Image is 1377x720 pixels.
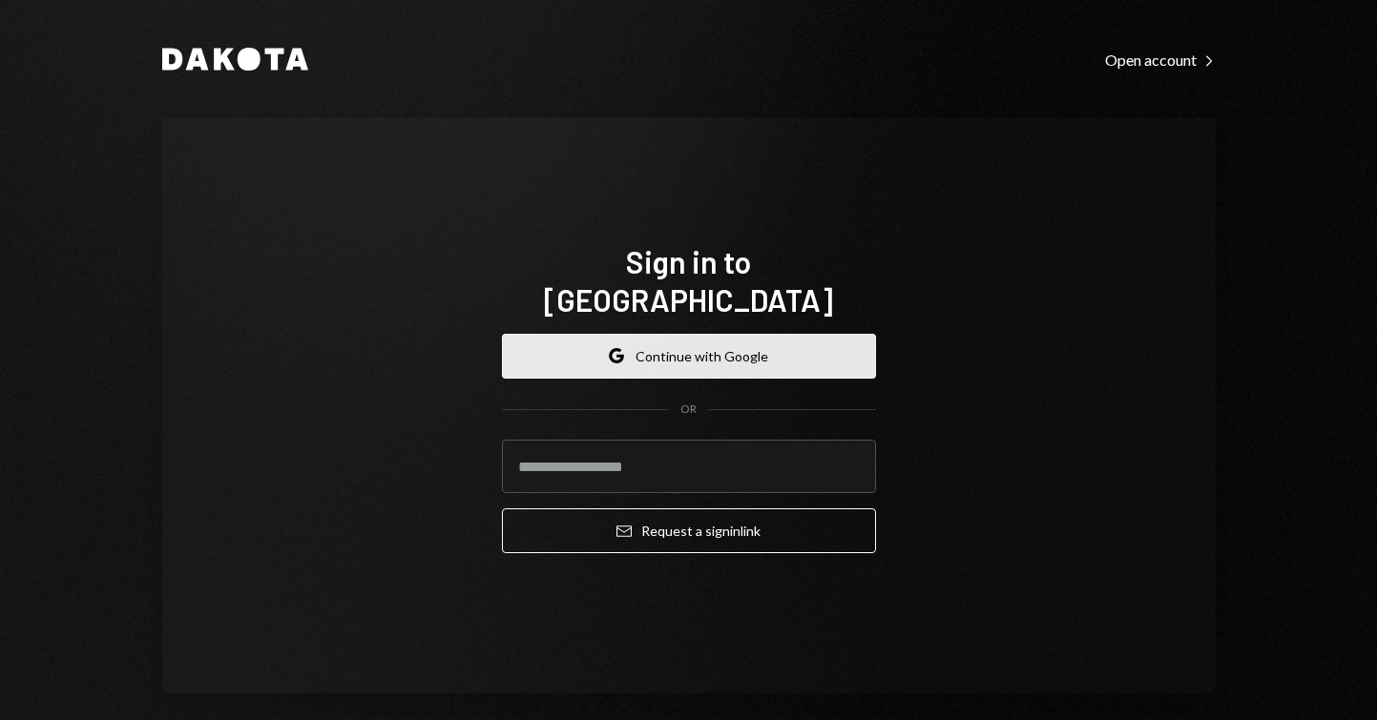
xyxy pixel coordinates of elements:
button: Continue with Google [502,334,876,379]
div: OR [680,401,697,418]
h1: Sign in to [GEOGRAPHIC_DATA] [502,242,876,319]
button: Request a signinlink [502,508,876,553]
div: Open account [1105,51,1216,70]
a: Open account [1105,49,1216,70]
